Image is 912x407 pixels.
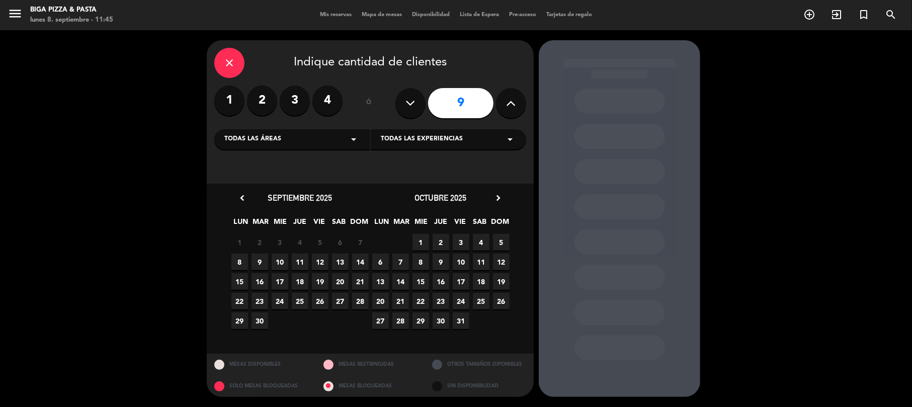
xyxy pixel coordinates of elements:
span: 12 [312,254,328,270]
span: 2 [433,234,449,251]
span: 23 [433,293,449,309]
span: 18 [292,273,308,290]
i: turned_in_not [858,9,870,21]
span: 5 [312,234,328,251]
span: 28 [352,293,369,309]
div: lunes 8. septiembre - 11:45 [30,15,113,25]
span: DOM [491,216,508,232]
i: menu [8,6,23,21]
span: 24 [272,293,288,309]
span: 19 [493,273,510,290]
i: exit_to_app [831,9,843,21]
i: arrow_drop_down [504,133,516,145]
span: 2 [252,234,268,251]
span: 7 [392,254,409,270]
div: Indique cantidad de clientes [214,48,526,78]
span: MAR [253,216,269,232]
span: 29 [231,312,248,329]
span: 28 [392,312,409,329]
span: 6 [372,254,389,270]
span: 11 [292,254,308,270]
div: SOLO MESAS BLOQUEADAS [207,375,316,397]
span: 6 [332,234,349,251]
span: 17 [272,273,288,290]
i: add_circle_outline [803,9,815,21]
span: Tarjetas de regalo [541,12,597,18]
span: 9 [252,254,268,270]
span: 11 [473,254,489,270]
span: 25 [473,293,489,309]
i: search [885,9,897,21]
span: 25 [292,293,308,309]
span: 8 [412,254,429,270]
span: Mis reservas [315,12,357,18]
span: 31 [453,312,469,329]
span: Todas las áreas [224,134,281,144]
span: 30 [252,312,268,329]
span: JUE [292,216,308,232]
button: menu [8,6,23,25]
span: Mapa de mesas [357,12,407,18]
label: 3 [280,86,310,116]
span: 20 [372,293,389,309]
span: 3 [453,234,469,251]
span: octubre 2025 [415,193,467,203]
div: MESAS BLOQUEADAS [316,375,425,397]
span: DOM [351,216,367,232]
i: chevron_left [237,193,247,203]
span: 9 [433,254,449,270]
span: 21 [352,273,369,290]
span: 30 [433,312,449,329]
span: 5 [493,234,510,251]
div: Biga Pizza & Pasta [30,5,113,15]
span: 14 [352,254,369,270]
span: 15 [412,273,429,290]
span: 29 [412,312,429,329]
span: 10 [272,254,288,270]
span: 21 [392,293,409,309]
span: VIE [311,216,328,232]
span: 24 [453,293,469,309]
span: SAB [472,216,488,232]
span: 10 [453,254,469,270]
span: 13 [332,254,349,270]
span: 8 [231,254,248,270]
span: MIE [272,216,289,232]
span: 19 [312,273,328,290]
span: 4 [292,234,308,251]
span: septiembre 2025 [268,193,332,203]
span: 4 [473,234,489,251]
label: 4 [312,86,343,116]
span: SAB [331,216,348,232]
span: Todas las experiencias [381,134,463,144]
span: 16 [433,273,449,290]
span: 13 [372,273,389,290]
span: MAR [393,216,410,232]
span: 27 [372,312,389,329]
span: LUN [374,216,390,232]
span: 1 [231,234,248,251]
div: SIN DISPONIBILIDAD [425,375,534,397]
span: 7 [352,234,369,251]
i: chevron_right [493,193,504,203]
span: 12 [493,254,510,270]
span: 14 [392,273,409,290]
span: MIE [413,216,430,232]
span: 22 [412,293,429,309]
span: Pre-acceso [504,12,541,18]
label: 2 [247,86,277,116]
span: 3 [272,234,288,251]
span: Lista de Espera [455,12,504,18]
div: OTROS TAMAÑOS DIPONIBLES [425,354,534,375]
span: VIE [452,216,469,232]
span: 26 [493,293,510,309]
span: LUN [233,216,250,232]
span: 17 [453,273,469,290]
span: 20 [332,273,349,290]
span: 22 [231,293,248,309]
div: MESAS RESTRINGIDAS [316,354,425,375]
span: 15 [231,273,248,290]
label: 1 [214,86,244,116]
span: 23 [252,293,268,309]
span: Disponibilidad [407,12,455,18]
